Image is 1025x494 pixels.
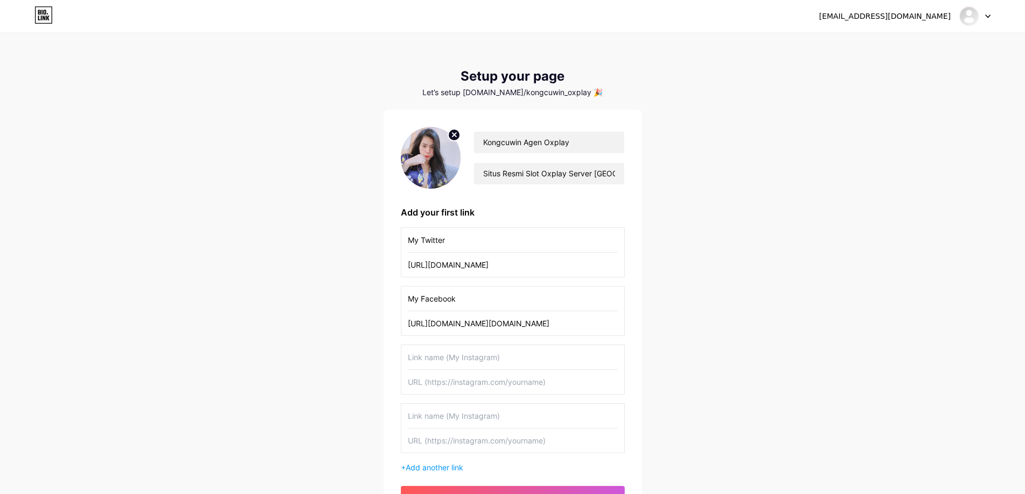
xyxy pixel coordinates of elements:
[401,127,461,189] img: profile pic
[474,132,624,153] input: Your name
[408,228,618,252] input: Link name (My Instagram)
[819,11,951,22] div: [EMAIL_ADDRESS][DOMAIN_NAME]
[401,206,625,219] div: Add your first link
[408,287,618,311] input: Link name (My Instagram)
[384,88,642,97] div: Let’s setup [DOMAIN_NAME]/kongcuwin_oxplay 🎉
[408,253,618,277] input: URL (https://instagram.com/yourname)
[408,345,618,369] input: Link name (My Instagram)
[474,163,624,184] input: bio
[406,463,463,472] span: Add another link
[384,69,642,84] div: Setup your page
[408,311,618,335] input: URL (https://instagram.com/yourname)
[408,428,618,453] input: URL (https://instagram.com/yourname)
[408,370,618,394] input: URL (https://instagram.com/yourname)
[401,462,625,473] div: +
[408,404,618,428] input: Link name (My Instagram)
[959,6,979,26] img: kongcuwin_oxplay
